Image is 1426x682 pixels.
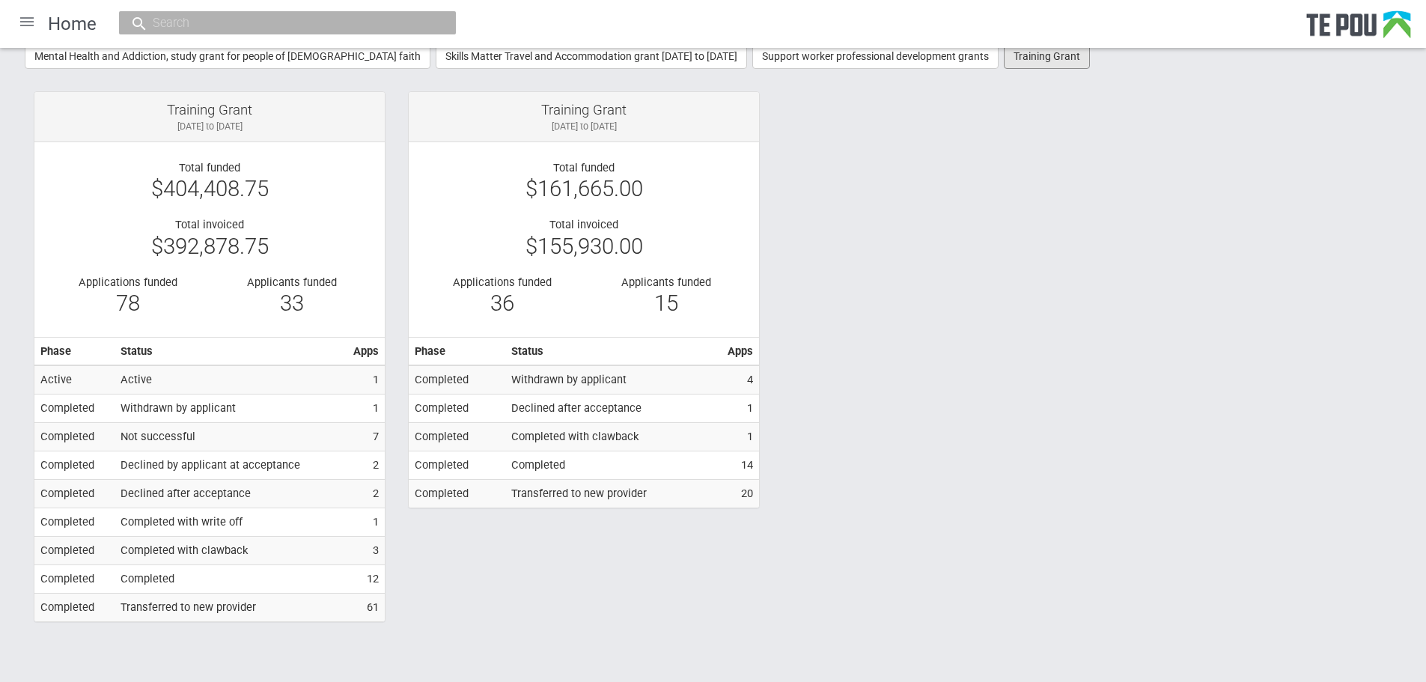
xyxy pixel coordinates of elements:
[722,337,759,365] th: Apps
[34,480,115,508] td: Completed
[46,103,374,117] div: Training Grant
[505,423,722,451] td: Completed with clawback
[505,451,722,480] td: Completed
[722,395,759,423] td: 1
[115,395,347,423] td: Withdrawn by applicant
[420,182,748,195] div: $161,665.00
[505,365,722,394] td: Withdrawn by applicant
[420,103,748,117] div: Training Grant
[115,480,347,508] td: Declined after acceptance
[34,565,115,594] td: Completed
[347,565,385,594] td: 12
[34,395,115,423] td: Completed
[34,365,115,394] td: Active
[34,423,115,451] td: Completed
[347,337,385,365] th: Apps
[420,218,748,231] div: Total invoiced
[46,240,374,253] div: $392,878.75
[347,365,385,394] td: 1
[436,43,747,69] button: Skills Matter Travel and Accommodation grant [DATE] to [DATE]
[722,451,759,480] td: 14
[409,480,505,508] td: Completed
[409,395,505,423] td: Completed
[595,275,737,289] div: Applicants funded
[431,275,573,289] div: Applications funded
[25,43,430,69] button: Mental Health and Addiction, study grant for people of [DEMOGRAPHIC_DATA] faith
[34,337,115,365] th: Phase
[347,508,385,537] td: 1
[409,451,505,480] td: Completed
[34,537,115,565] td: Completed
[115,451,347,480] td: Declined by applicant at acceptance
[57,275,198,289] div: Applications funded
[722,480,759,508] td: 20
[115,537,347,565] td: Completed with clawback
[115,594,347,621] td: Transferred to new provider
[115,508,347,537] td: Completed with write off
[115,337,347,365] th: Status
[46,182,374,195] div: $404,408.75
[722,423,759,451] td: 1
[347,423,385,451] td: 7
[420,161,748,174] div: Total funded
[57,296,198,310] div: 78
[347,537,385,565] td: 3
[34,594,115,621] td: Completed
[347,395,385,423] td: 1
[148,15,412,31] input: Search
[115,565,347,594] td: Completed
[1004,43,1090,69] button: Training Grant
[505,337,722,365] th: Status
[420,120,748,133] div: [DATE] to [DATE]
[221,296,362,310] div: 33
[46,120,374,133] div: [DATE] to [DATE]
[34,451,115,480] td: Completed
[221,275,362,289] div: Applicants funded
[347,480,385,508] td: 2
[115,423,347,451] td: Not successful
[409,423,505,451] td: Completed
[505,395,722,423] td: Declined after acceptance
[409,365,505,394] td: Completed
[115,365,347,394] td: Active
[34,508,115,537] td: Completed
[505,480,722,508] td: Transferred to new provider
[752,43,999,69] button: Support worker professional development grants
[420,240,748,253] div: $155,930.00
[409,337,505,365] th: Phase
[46,218,374,231] div: Total invoiced
[46,161,374,174] div: Total funded
[347,451,385,480] td: 2
[347,594,385,621] td: 61
[595,296,737,310] div: 15
[431,296,573,310] div: 36
[722,365,759,394] td: 4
